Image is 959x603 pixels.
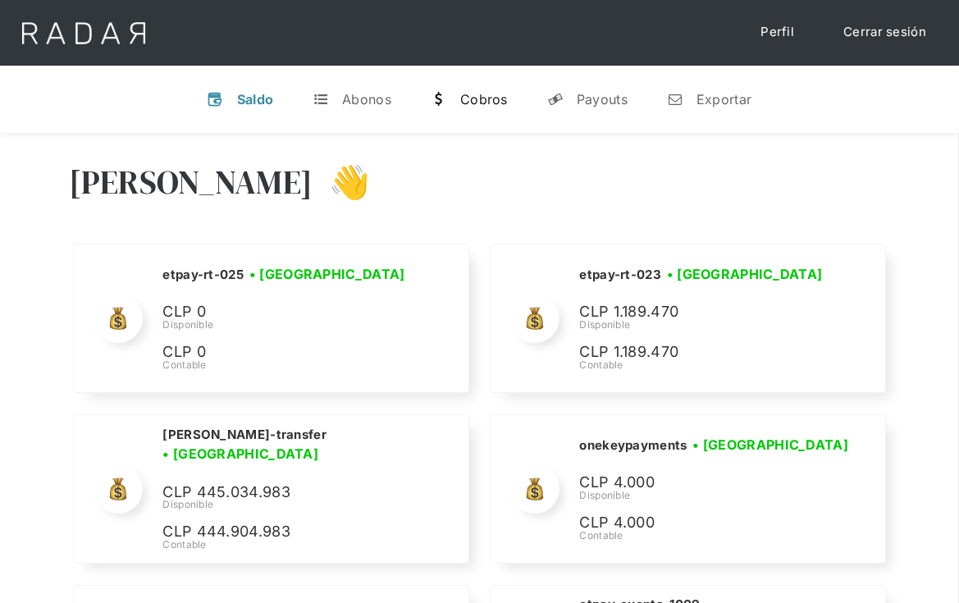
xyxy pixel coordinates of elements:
h3: • [GEOGRAPHIC_DATA] [692,435,848,455]
h2: [PERSON_NAME]-transfer [162,427,327,443]
h3: • [GEOGRAPHIC_DATA] [249,264,405,284]
div: Exportar [696,91,751,107]
p: CLP 445.034.983 [162,481,409,505]
p: CLP 0 [162,340,409,364]
div: Disponible [579,317,828,332]
div: Cobros [460,91,508,107]
p: CLP 0 [162,300,409,324]
h3: • [GEOGRAPHIC_DATA] [162,444,318,464]
p: CLP 1.189.470 [579,340,825,364]
h3: 👋 [313,162,370,203]
div: Contable [162,358,410,372]
div: Abonos [342,91,391,107]
div: Disponible [579,488,854,503]
h2: onekeypayments [579,437,687,454]
div: Payouts [577,91,628,107]
div: Disponible [162,317,410,332]
div: y [547,91,564,107]
a: Cerrar sesión [827,16,943,48]
h2: etpay-rt-025 [162,267,244,283]
p: CLP 4.000 [579,471,825,495]
div: w [431,91,447,107]
h2: etpay-rt-023 [579,267,661,283]
div: t [313,91,329,107]
div: Saldo [237,91,274,107]
h3: • [GEOGRAPHIC_DATA] [667,264,823,284]
div: Contable [579,528,854,543]
p: CLP 4.000 [579,511,825,535]
div: Disponible [162,497,448,512]
p: CLP 444.904.983 [162,520,409,544]
div: Contable [162,537,448,552]
h3: [PERSON_NAME] [70,162,313,203]
div: v [208,91,224,107]
div: n [667,91,683,107]
div: Contable [579,358,828,372]
a: Perfil [744,16,811,48]
p: CLP 1.189.470 [579,300,825,324]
